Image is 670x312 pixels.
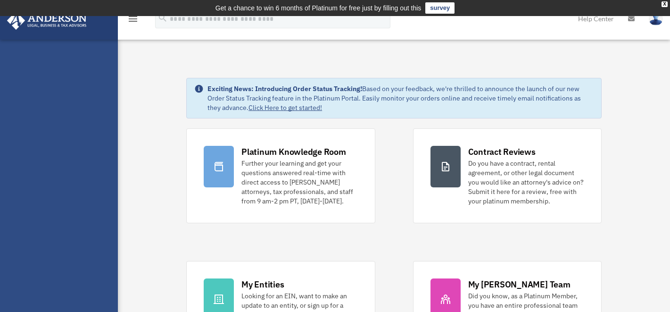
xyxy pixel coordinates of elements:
a: Platinum Knowledge Room Further your learning and get your questions answered real-time with dire... [186,128,375,223]
div: close [662,1,668,7]
a: menu [127,17,139,25]
div: My [PERSON_NAME] Team [468,278,571,290]
i: search [157,13,168,23]
div: Get a chance to win 6 months of Platinum for free just by filling out this [215,2,422,14]
div: My Entities [241,278,284,290]
img: User Pic [649,12,663,25]
div: Further your learning and get your questions answered real-time with direct access to [PERSON_NAM... [241,159,357,206]
strong: Exciting News: Introducing Order Status Tracking! [207,84,362,93]
div: Based on your feedback, we're thrilled to announce the launch of our new Order Status Tracking fe... [207,84,594,112]
div: Do you have a contract, rental agreement, or other legal document you would like an attorney's ad... [468,159,584,206]
div: Contract Reviews [468,146,536,158]
a: Click Here to get started! [248,103,322,112]
div: Platinum Knowledge Room [241,146,346,158]
i: menu [127,13,139,25]
a: Contract Reviews Do you have a contract, rental agreement, or other legal document you would like... [413,128,602,223]
a: survey [425,2,455,14]
img: Anderson Advisors Platinum Portal [4,11,90,30]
